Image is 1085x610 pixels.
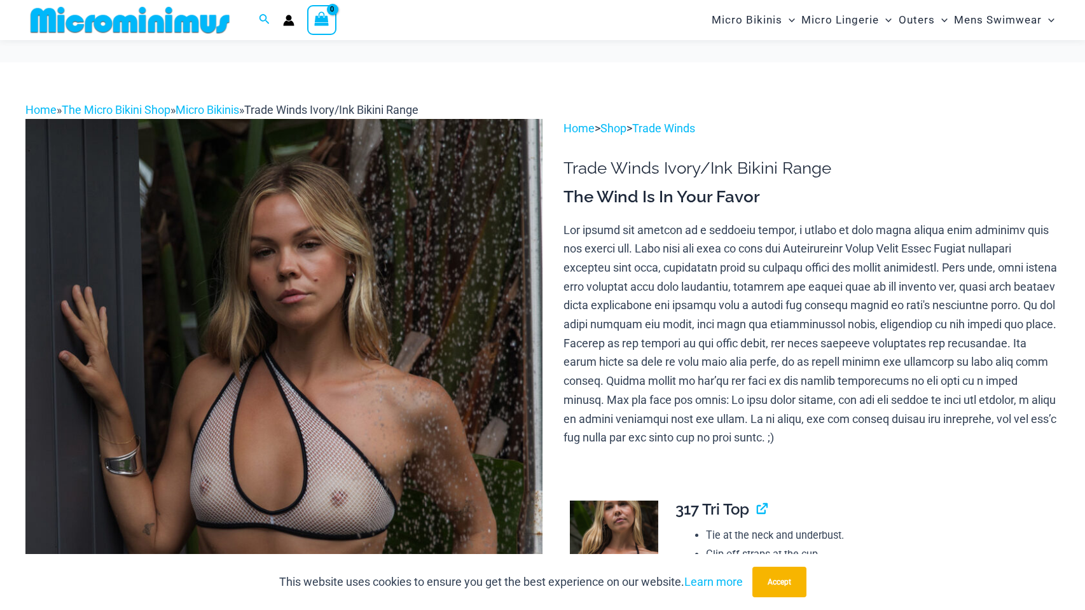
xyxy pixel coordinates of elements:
a: Micro LingerieMenu ToggleMenu Toggle [798,4,895,36]
li: Tie at the neck and underbust. [706,526,1049,545]
a: Home [25,103,57,116]
a: Shop [600,121,626,135]
span: Micro Lingerie [801,4,879,36]
span: Menu Toggle [782,4,795,36]
h1: Trade Winds Ivory/Ink Bikini Range [563,158,1060,178]
span: Menu Toggle [879,4,892,36]
a: Micro BikinisMenu ToggleMenu Toggle [708,4,798,36]
span: Outers [899,4,935,36]
span: Menu Toggle [935,4,948,36]
span: 317 Tri Top [675,500,749,518]
span: » » » [25,103,418,116]
h3: The Wind Is In Your Favor [563,186,1060,208]
p: Lor ipsumd sit ametcon ad e seddoeiu tempor, i utlabo et dolo magna aliqua enim adminimv quis nos... [563,221,1060,447]
span: Mens Swimwear [954,4,1042,36]
a: OutersMenu ToggleMenu Toggle [895,4,951,36]
a: Trade Winds [632,121,695,135]
a: The Micro Bikini Shop [62,103,170,116]
a: Learn more [684,575,743,588]
a: Micro Bikinis [176,103,239,116]
nav: Site Navigation [707,2,1060,38]
button: Accept [752,567,806,597]
a: Mens SwimwearMenu ToggleMenu Toggle [951,4,1058,36]
li: Clip off straps at the cup. [706,545,1049,564]
a: View Shopping Cart, empty [307,5,336,34]
a: Home [563,121,595,135]
img: MM SHOP LOGO FLAT [25,6,235,34]
p: > > [563,119,1060,138]
span: Menu Toggle [1042,4,1054,36]
a: Account icon link [283,15,294,26]
a: Search icon link [259,12,270,28]
span: Trade Winds Ivory/Ink Bikini Range [244,103,418,116]
span: Micro Bikinis [712,4,782,36]
p: This website uses cookies to ensure you get the best experience on our website. [279,572,743,592]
